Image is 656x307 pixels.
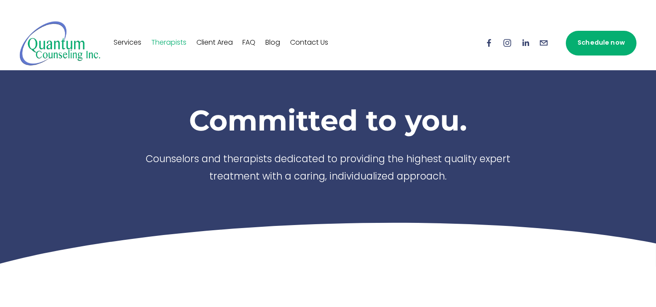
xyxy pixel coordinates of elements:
h1: Committed to you. [133,103,523,137]
a: LinkedIn [521,38,530,48]
a: Contact Us [290,36,328,50]
img: Quantum Counseling Inc. | Change starts here. [20,20,101,66]
a: Facebook [484,38,494,48]
a: Instagram [503,38,512,48]
a: Therapists [151,36,186,50]
p: Counselors and therapists dedicated to providing the highest quality expert treatment with a cari... [133,151,523,186]
a: Schedule now [566,31,636,56]
a: Blog [265,36,280,50]
a: FAQ [242,36,255,50]
a: Services [114,36,141,50]
a: Client Area [196,36,233,50]
a: info@quantumcounselinginc.com [539,38,548,48]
